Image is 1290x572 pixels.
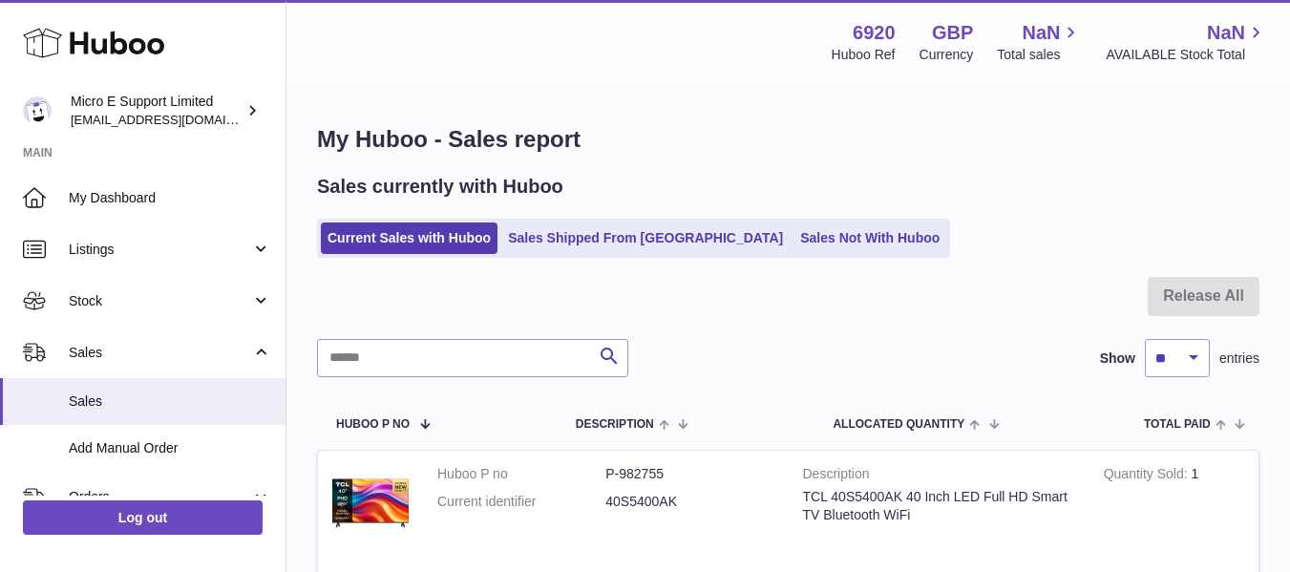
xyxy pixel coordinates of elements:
a: Sales Shipped From [GEOGRAPHIC_DATA] [501,222,790,254]
dd: 40S5400AK [605,493,773,511]
span: Total sales [997,46,1082,64]
a: Sales Not With Huboo [793,222,946,254]
a: NaN Total sales [997,20,1082,64]
span: Add Manual Order [69,439,271,457]
span: NaN [1022,20,1060,46]
span: [EMAIL_ADDRESS][DOMAIN_NAME] [71,112,281,127]
a: Current Sales with Huboo [321,222,497,254]
img: $_57.JPG [332,465,409,541]
h2: Sales currently with Huboo [317,174,563,200]
div: Micro E Support Limited [71,93,243,129]
td: 1 [1089,451,1258,561]
span: entries [1219,350,1259,368]
span: Total paid [1144,418,1211,431]
span: Huboo P no [336,418,410,431]
span: Orders [69,488,251,506]
a: NaN AVAILABLE Stock Total [1106,20,1267,64]
div: Huboo Ref [832,46,896,64]
span: Stock [69,292,251,310]
div: Currency [920,46,974,64]
span: AVAILABLE Stock Total [1106,46,1267,64]
span: My Dashboard [69,189,271,207]
a: Log out [23,500,263,535]
span: Description [576,418,654,431]
strong: 6920 [853,20,896,46]
span: Sales [69,392,271,411]
strong: Quantity Sold [1104,466,1192,486]
dd: P-982755 [605,465,773,483]
h1: My Huboo - Sales report [317,124,1259,155]
strong: Description [803,465,1075,488]
span: Listings [69,241,251,259]
span: NaN [1207,20,1245,46]
div: TCL 40S5400AK 40 Inch LED Full HD Smart TV Bluetooth WiFi [803,488,1075,524]
span: ALLOCATED Quantity [833,418,964,431]
strong: GBP [932,20,973,46]
dt: Current identifier [437,493,605,511]
label: Show [1100,350,1135,368]
img: contact@micropcsupport.com [23,96,52,125]
span: Sales [69,344,251,362]
dt: Huboo P no [437,465,605,483]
